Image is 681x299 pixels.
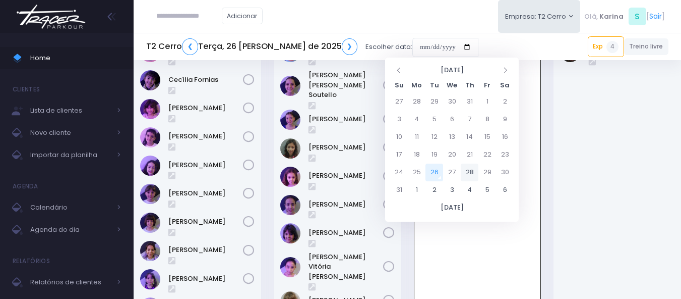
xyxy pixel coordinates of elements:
[390,181,408,199] td: 31
[390,146,408,164] td: 17
[30,148,111,162] span: Importar da planilha
[308,252,383,282] a: [PERSON_NAME] Vitória [PERSON_NAME]
[408,164,425,181] td: 25
[461,93,478,111] td: 31
[624,38,669,55] a: Treino livre
[478,164,496,181] td: 29
[140,213,160,233] img: Mariana Abramo
[408,128,425,146] td: 11
[168,160,243,170] a: [PERSON_NAME]
[308,228,383,238] a: [PERSON_NAME]
[13,79,40,99] h4: Clientes
[588,36,624,57] a: Exp4
[390,93,408,111] td: 27
[408,63,496,78] th: [DATE]
[443,78,461,93] th: We
[461,128,478,146] td: 14
[140,127,160,147] img: Clara Guimaraes Kron
[168,131,243,141] a: [PERSON_NAME]
[13,176,38,196] h4: Agenda
[140,269,160,289] img: Nina Elias
[30,276,111,289] span: Relatórios de clientes
[168,274,243,284] a: [PERSON_NAME]
[168,188,243,198] a: [PERSON_NAME]
[443,111,461,128] td: 6
[140,156,160,176] img: Isabela de Brito Moffa
[390,78,408,93] th: Su
[280,110,300,130] img: Jasmim rocha
[342,38,358,55] a: ❯
[140,99,160,119] img: Chiara Real Oshima Hirata
[280,167,300,187] img: Luisa Tomchinsky Montezano
[496,128,514,146] td: 16
[13,251,50,271] h4: Relatórios
[182,38,198,55] a: ❮
[425,78,443,93] th: Tu
[408,181,425,199] td: 1
[280,195,300,215] img: Luzia Rolfini Fernandes
[478,146,496,164] td: 22
[146,38,357,55] h5: T2 Cerro Terça, 26 [PERSON_NAME] de 2025
[425,146,443,164] td: 19
[408,78,425,93] th: Mo
[308,171,383,181] a: [PERSON_NAME]
[425,128,443,146] td: 12
[168,75,243,85] a: Cecília Fornias
[606,41,618,53] span: 4
[496,146,514,164] td: 23
[408,93,425,111] td: 28
[461,164,478,181] td: 28
[308,142,383,153] a: [PERSON_NAME]
[496,93,514,111] td: 2
[408,146,425,164] td: 18
[496,181,514,199] td: 6
[308,114,383,124] a: [PERSON_NAME]
[390,128,408,146] td: 10
[280,257,300,277] img: Maria Vitória Silva Moura
[629,8,646,25] span: S
[308,200,383,210] a: [PERSON_NAME]
[478,128,496,146] td: 15
[140,241,160,261] img: Marina Árju Aragão Abreu
[30,126,111,139] span: Novo cliente
[443,181,461,199] td: 3
[496,164,514,181] td: 30
[425,93,443,111] td: 29
[30,104,111,117] span: Lista de clientes
[140,184,160,204] img: Maria Clara Frateschi
[425,181,443,199] td: 2
[443,93,461,111] td: 30
[390,164,408,181] td: 24
[478,181,496,199] td: 5
[140,70,160,90] img: Cecília Fornias Gomes
[496,111,514,128] td: 9
[390,111,408,128] td: 3
[280,223,300,243] img: Malu Bernardes
[425,164,443,181] td: 26
[478,111,496,128] td: 8
[308,70,383,100] a: [PERSON_NAME] [PERSON_NAME] Soutello
[30,52,121,65] span: Home
[461,111,478,128] td: 7
[461,181,478,199] td: 4
[222,8,263,24] a: Adicionar
[443,146,461,164] td: 20
[599,12,624,22] span: Karina
[443,128,461,146] td: 13
[580,5,668,28] div: [ ]
[496,78,514,93] th: Sa
[390,199,514,217] th: [DATE]
[168,245,243,255] a: [PERSON_NAME]
[584,12,598,22] span: Olá,
[146,35,478,59] div: Escolher data:
[443,164,461,181] td: 27
[478,78,496,93] th: Fr
[280,76,300,96] img: Ana Helena Soutello
[30,201,111,214] span: Calendário
[168,217,243,227] a: [PERSON_NAME]
[461,146,478,164] td: 21
[280,138,300,159] img: Julia de Campos Munhoz
[168,103,243,113] a: [PERSON_NAME]
[408,111,425,128] td: 4
[478,93,496,111] td: 1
